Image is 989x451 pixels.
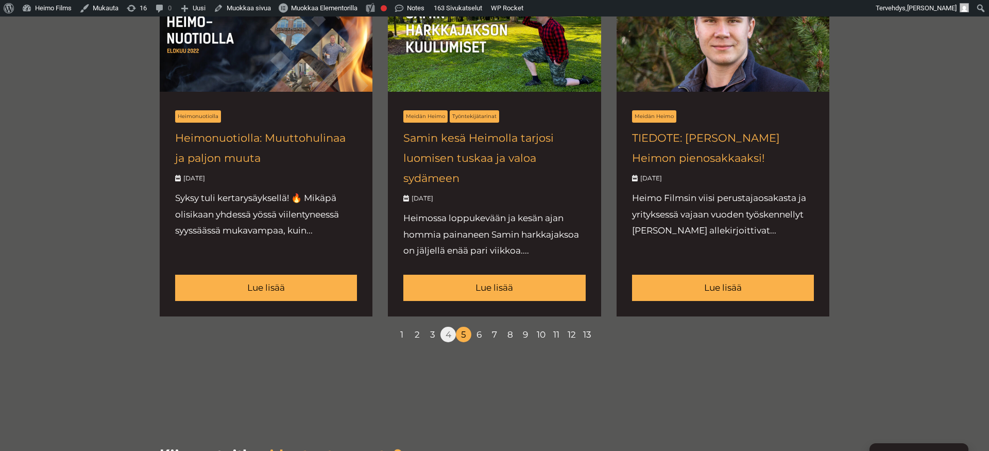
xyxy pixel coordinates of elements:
[549,327,564,342] a: 11
[456,327,471,342] span: 5
[410,327,425,342] a: 2
[518,327,533,342] a: 9
[394,327,410,342] a: 1
[502,327,518,342] a: 8
[533,327,549,342] a: 10
[425,327,440,342] a: 3
[381,5,387,11] div: Focus keyphrase not set
[291,4,357,12] span: Muokkaa Elementorilla
[579,327,595,342] a: 13
[487,327,502,342] a: 7
[440,327,456,342] a: 4
[471,327,487,342] a: 6
[564,327,579,342] a: 12
[907,4,957,12] span: [PERSON_NAME]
